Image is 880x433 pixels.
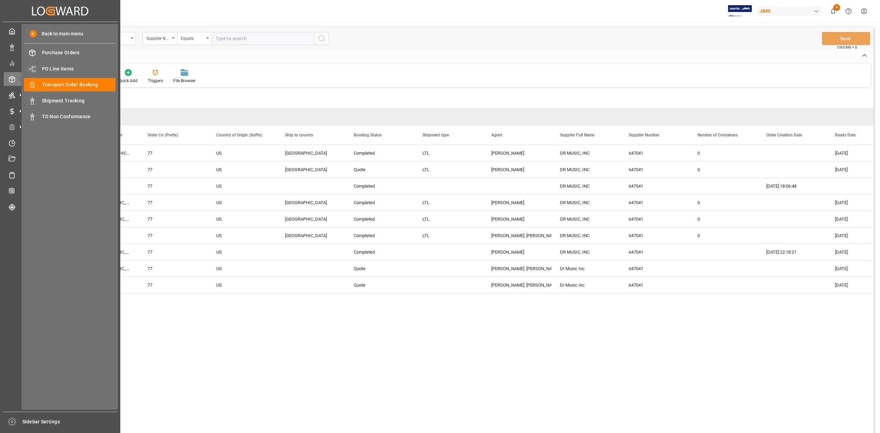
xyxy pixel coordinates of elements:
[354,211,406,227] div: Completed
[491,195,543,211] div: [PERSON_NAME]
[181,34,204,42] div: Equals
[4,40,117,54] a: Data Management
[285,195,337,211] div: [GEOGRAPHIC_DATA]
[766,133,802,137] span: Order Creation Date
[629,133,659,137] span: Supplier Number
[147,162,200,178] div: 77
[216,178,268,194] div: US
[211,32,315,45] input: Type to search
[177,32,211,45] button: open menu
[216,133,262,137] span: Country of Origin (Suffix)
[620,260,689,277] div: 647041
[216,277,268,293] div: US
[42,81,116,88] span: Transport Order Booking
[689,145,758,161] div: 0
[620,244,689,260] div: 647041
[825,3,841,19] button: show 4 new notifications
[620,277,689,293] div: 647041
[354,145,406,161] div: Completed
[689,211,758,227] div: 0
[285,228,337,244] div: [GEOGRAPHIC_DATA]
[491,261,543,277] div: [PERSON_NAME]. [PERSON_NAME]
[552,162,620,178] div: DR MUSIC, INC
[757,6,823,16] div: JIMS
[4,136,117,149] a: Timeslot Management V2
[147,133,178,137] span: Order Co (Prefix)
[354,244,406,260] div: Completed
[491,228,543,244] div: [PERSON_NAME]. [PERSON_NAME]
[552,260,620,277] div: Dr Music Inc
[22,418,118,425] span: Sidebar Settings
[758,178,827,194] div: [DATE] 18:06:48
[491,211,543,227] div: [PERSON_NAME]
[143,32,177,45] button: open menu
[4,184,117,198] a: CO2 Calculator
[620,211,689,227] div: 647041
[689,162,758,178] div: 0
[216,195,268,211] div: US
[216,228,268,244] div: US
[422,195,475,211] div: LTL
[4,24,117,38] a: My Cockpit
[620,178,689,194] div: 647041
[42,65,116,73] span: PO Line Items
[620,162,689,178] div: 647041
[216,145,268,161] div: US
[422,162,475,178] div: LTL
[173,78,196,84] div: File Browser
[822,32,870,45] button: Save
[147,244,200,260] div: 77
[147,178,200,194] div: 77
[216,162,268,178] div: US
[146,34,170,42] div: Supplier Number
[216,261,268,277] div: US
[552,145,620,161] div: DR MUSIC, INC
[354,162,406,178] div: Quote
[4,152,117,166] a: Document Management
[354,277,406,293] div: Quote
[285,145,337,161] div: [GEOGRAPHIC_DATA]
[315,32,329,45] button: search button
[697,133,738,137] span: Number of Containers
[285,162,337,178] div: [GEOGRAPHIC_DATA]
[552,227,620,244] div: DR MUSIC, INC
[24,94,115,107] a: Shipment Tracking
[354,133,382,137] span: Booking Status
[422,133,449,137] span: Shipment type
[147,195,200,211] div: 77
[552,244,620,260] div: DR MUSIC, INC
[491,277,543,293] div: [PERSON_NAME]. [PERSON_NAME]
[620,227,689,244] div: 647041
[841,3,856,19] button: Help Center
[354,261,406,277] div: Quote
[422,211,475,227] div: LTL
[119,78,137,84] div: Quick Add
[285,211,337,227] div: [GEOGRAPHIC_DATA]
[689,227,758,244] div: 0
[728,5,752,17] img: Exertis%20JAM%20-%20Email%20Logo.jpg_1722504956.jpg
[24,62,115,75] a: PO Line Items
[4,56,117,70] a: My Reports
[491,244,543,260] div: [PERSON_NAME]
[37,30,83,37] span: Back to main menu
[147,228,200,244] div: 77
[42,113,116,120] span: TO Non Conformance
[758,244,827,260] div: [DATE] 22:18:21
[422,228,475,244] div: LTL
[354,178,406,194] div: Completed
[833,4,840,11] span: 4
[560,133,594,137] span: Supplier Full Name
[491,145,543,161] div: [PERSON_NAME]
[354,195,406,211] div: Completed
[552,178,620,194] div: DR MUSIC, INC
[147,211,200,227] div: 77
[422,145,475,161] div: LTL
[147,145,200,161] div: 77
[24,46,115,59] a: Purchase Orders
[148,78,163,84] div: Triggers
[147,261,200,277] div: 77
[24,78,115,91] a: Transport Order Booking
[24,110,115,123] a: TO Non Conformance
[620,145,689,161] div: 647041
[835,133,856,137] span: Ready Date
